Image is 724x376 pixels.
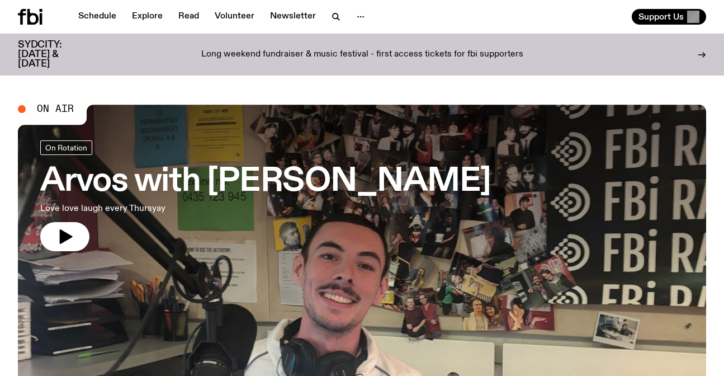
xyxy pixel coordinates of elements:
[125,9,169,25] a: Explore
[638,12,684,22] span: Support Us
[40,140,92,155] a: On Rotation
[208,9,261,25] a: Volunteer
[263,9,323,25] a: Newsletter
[72,9,123,25] a: Schedule
[172,9,206,25] a: Read
[40,140,491,251] a: Arvos with [PERSON_NAME]Love love laugh every Thursyay
[40,166,491,198] h3: Arvos with [PERSON_NAME]
[40,202,326,215] p: Love love laugh every Thursyay
[201,50,523,60] p: Long weekend fundraiser & music festival - first access tickets for fbi supporters
[18,40,89,69] h3: SYDCITY: [DATE] & [DATE]
[632,9,706,25] button: Support Us
[45,144,87,152] span: On Rotation
[37,104,74,114] span: On Air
